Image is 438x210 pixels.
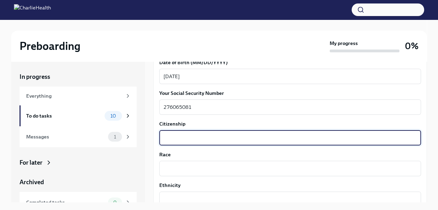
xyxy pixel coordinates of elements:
[163,72,417,81] textarea: [DATE]
[330,40,358,47] strong: My progress
[20,126,137,147] a: Messages1
[20,73,137,81] a: In progress
[20,105,137,126] a: To do tasks10
[26,198,105,206] div: Completed tasks
[405,40,418,52] h3: 0%
[26,133,105,141] div: Messages
[110,134,120,140] span: 1
[109,200,121,205] span: 0
[159,182,421,189] label: Ethnicity
[26,112,102,120] div: To do tasks
[20,87,137,105] a: Everything
[159,90,421,97] label: Your Social Security Number
[20,158,137,167] a: For later
[26,92,122,100] div: Everything
[159,59,421,66] label: Date of Birth (MM/DD/YYYY)
[20,39,80,53] h2: Preboarding
[14,4,51,15] img: CharlieHealth
[20,178,137,186] a: Archived
[159,120,421,127] label: Citizenship
[20,158,43,167] div: For later
[159,151,421,158] label: Race
[163,103,417,111] textarea: 276065081
[106,113,120,119] span: 10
